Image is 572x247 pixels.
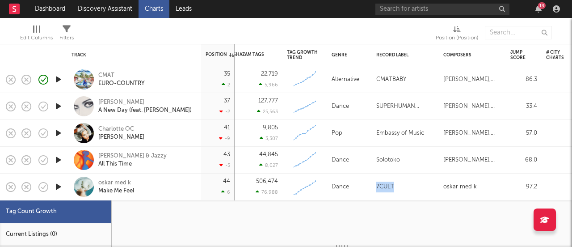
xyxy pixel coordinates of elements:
div: Genre [332,52,363,58]
div: 2 [222,82,230,88]
div: SUPERHUMAN MUSIC [376,101,434,112]
div: 8,027 [259,162,278,168]
div: Position (Position) [436,21,478,47]
input: Search for artists [375,4,509,15]
div: Pop [332,128,342,139]
div: Dance [332,155,349,166]
div: 57.0 [510,128,537,139]
a: CMATEURO-COUNTRY [98,72,145,88]
div: 68.0 [510,155,537,166]
div: [PERSON_NAME] [98,133,144,141]
div: oskar med k [98,179,134,187]
div: Embassy of Music [376,128,424,139]
div: 86.3 [510,74,537,85]
div: Dance [332,101,349,112]
div: Charlotte OC [98,125,144,133]
div: 35 [224,71,230,77]
div: [PERSON_NAME], [PERSON_NAME], [PERSON_NAME] [443,101,501,112]
div: [PERSON_NAME], [PERSON_NAME], [PERSON_NAME] [443,128,501,139]
div: Record Label [376,52,430,58]
div: EURO-COUNTRY [98,80,145,88]
div: 33.4 [510,101,537,112]
div: 5,966 [259,82,278,88]
a: Charlotte OC[PERSON_NAME] [98,125,144,141]
div: 43 [223,152,230,158]
div: 13 [538,2,546,9]
div: Edit Columns [20,21,53,47]
div: All This Time [98,160,167,168]
div: CMAT [98,72,145,80]
div: [PERSON_NAME] & Jazzy [98,152,167,160]
div: 76,988 [256,189,278,195]
button: 13 [535,5,542,13]
div: Position [206,52,234,57]
div: 9,805 [263,125,278,131]
div: Shazam Tags [233,52,265,57]
div: 37 [224,98,230,104]
a: [PERSON_NAME] & JazzyAll This Time [98,152,167,168]
div: Dance [332,182,349,192]
div: 41 [224,125,230,131]
div: A New Day (feat. [PERSON_NAME]) [98,106,192,115]
div: 25,563 [257,109,278,115]
div: Jump Score [510,50,526,60]
div: 3,307 [260,136,278,141]
div: Track [71,52,192,58]
div: Filters [59,21,74,47]
div: Filters [59,33,74,43]
div: 22,719 [261,71,278,77]
div: CMATBABY [376,74,406,85]
div: Alternative [332,74,359,85]
div: Position (Position) [436,33,478,43]
div: Make Me Feel [98,187,134,195]
div: Composers [443,52,497,58]
div: 44,845 [259,152,278,158]
div: -9 [219,136,230,141]
div: -5 [219,162,230,168]
div: 506,474 [256,179,278,184]
div: 127,777 [258,98,278,104]
input: Search... [485,26,552,39]
div: Tag Growth Trend [287,50,318,60]
div: Solotoko [376,155,400,166]
div: [PERSON_NAME] [98,98,192,106]
div: 44 [223,179,230,184]
a: oskar med kMake Me Feel [98,179,134,195]
div: oskar med k [443,182,477,192]
div: Edit Columns [20,33,53,43]
div: [PERSON_NAME], [PERSON_NAME], [PERSON_NAME], [PERSON_NAME] [443,155,501,166]
div: 6 [221,189,230,195]
div: -2 [219,109,230,115]
a: [PERSON_NAME]A New Day (feat. [PERSON_NAME]) [98,98,192,115]
div: [PERSON_NAME], [PERSON_NAME] [PERSON_NAME] [443,74,501,85]
div: 97.2 [510,182,537,192]
div: 7CULT [376,182,394,192]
